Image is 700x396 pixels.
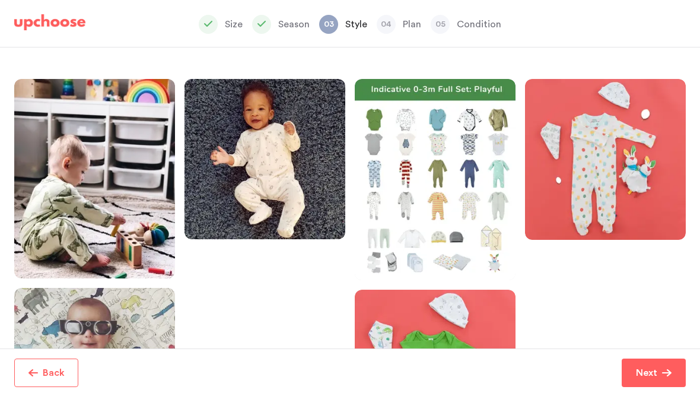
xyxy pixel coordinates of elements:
[457,17,501,31] p: Condition
[225,17,243,31] p: Size
[377,15,396,34] span: 04
[14,14,85,36] a: UpChoose
[278,17,310,31] p: Season
[14,14,85,31] img: UpChoose
[43,366,65,380] p: Back
[14,359,78,387] button: Back
[622,359,686,387] button: Next
[345,17,367,31] p: Style
[403,17,421,31] p: Plan
[319,15,338,34] span: 03
[636,366,657,380] p: Next
[431,15,450,34] span: 05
